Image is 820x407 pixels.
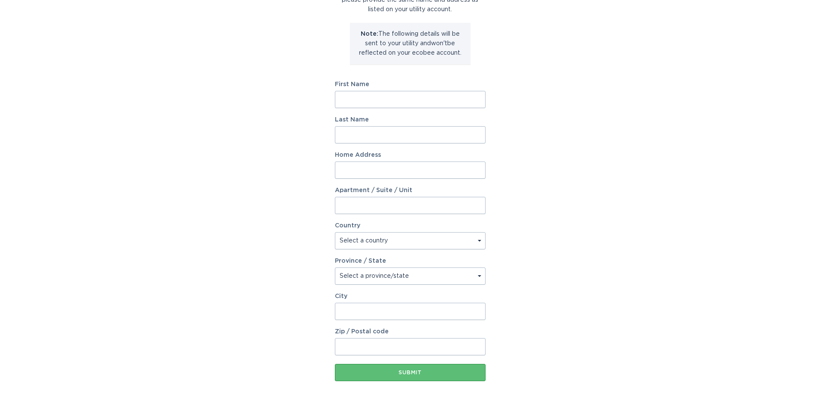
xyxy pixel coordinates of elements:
[335,364,486,381] button: Submit
[335,223,360,229] label: Country
[335,152,486,158] label: Home Address
[335,81,486,87] label: First Name
[335,258,386,264] label: Province / State
[361,31,378,37] strong: Note:
[335,329,486,335] label: Zip / Postal code
[339,370,481,375] div: Submit
[335,187,486,193] label: Apartment / Suite / Unit
[356,29,464,58] p: The following details will be sent to your utility and won't be reflected on your ecobee account.
[335,117,486,123] label: Last Name
[335,293,486,299] label: City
